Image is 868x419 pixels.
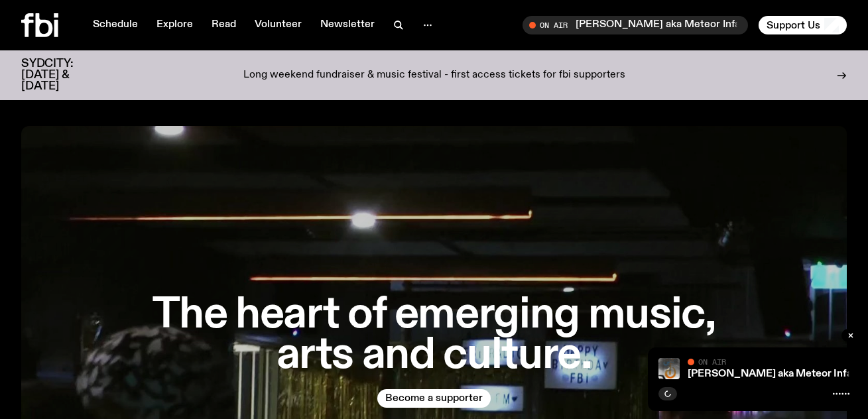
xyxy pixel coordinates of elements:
[698,357,726,366] span: On Air
[137,295,731,376] h1: The heart of emerging music, arts and culture.
[767,19,820,31] span: Support Us
[243,70,625,82] p: Long weekend fundraiser & music festival - first access tickets for fbi supporters
[759,16,847,34] button: Support Us
[85,16,146,34] a: Schedule
[523,16,748,34] button: On Air[PERSON_NAME] aka Meteor Infant - Out of the Box
[377,389,491,408] button: Become a supporter
[149,16,201,34] a: Explore
[204,16,244,34] a: Read
[21,58,106,92] h3: SYDCITY: [DATE] & [DATE]
[658,358,680,379] img: An arty glitched black and white photo of Liam treading water in a creek or river.
[312,16,383,34] a: Newsletter
[247,16,310,34] a: Volunteer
